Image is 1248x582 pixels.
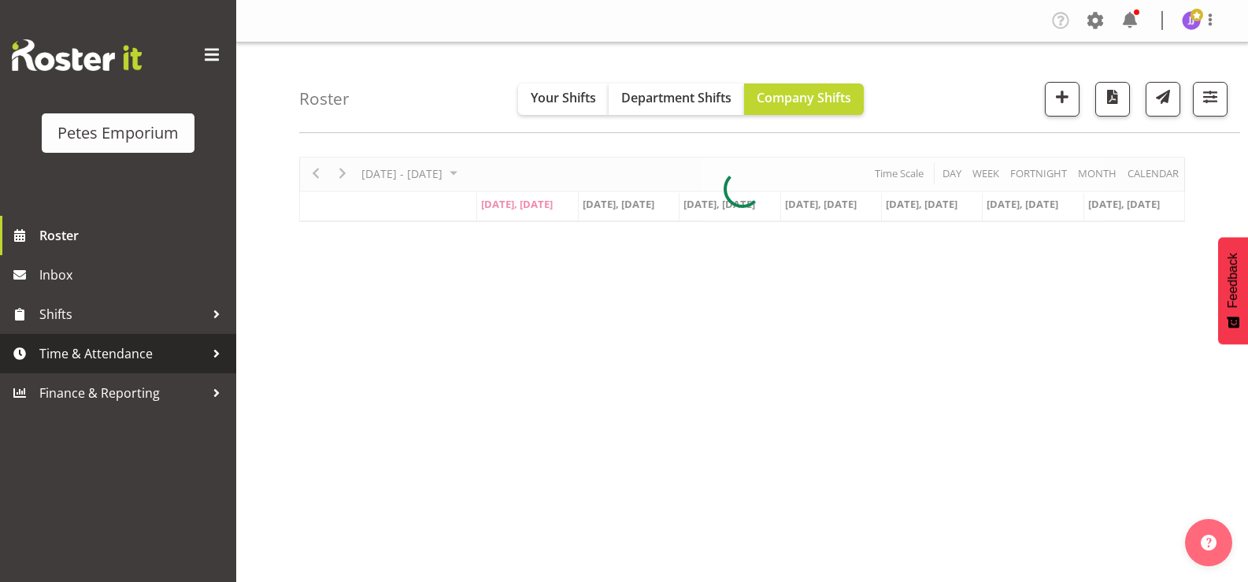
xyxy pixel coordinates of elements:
img: help-xxl-2.png [1201,535,1217,550]
span: Company Shifts [757,89,851,106]
h4: Roster [299,90,350,108]
span: Roster [39,224,228,247]
span: Shifts [39,302,205,326]
button: Feedback - Show survey [1218,237,1248,344]
span: Inbox [39,263,228,287]
span: Feedback [1226,253,1240,308]
img: Rosterit website logo [12,39,142,71]
button: Add a new shift [1045,82,1080,117]
button: Your Shifts [518,83,609,115]
button: Filter Shifts [1193,82,1228,117]
div: Petes Emporium [57,121,179,145]
span: Time & Attendance [39,342,205,365]
span: Your Shifts [531,89,596,106]
span: Department Shifts [621,89,731,106]
button: Department Shifts [609,83,744,115]
button: Download a PDF of the roster according to the set date range. [1095,82,1130,117]
img: janelle-jonkers702.jpg [1182,11,1201,30]
button: Company Shifts [744,83,864,115]
span: Finance & Reporting [39,381,205,405]
button: Send a list of all shifts for the selected filtered period to all rostered employees. [1146,82,1180,117]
